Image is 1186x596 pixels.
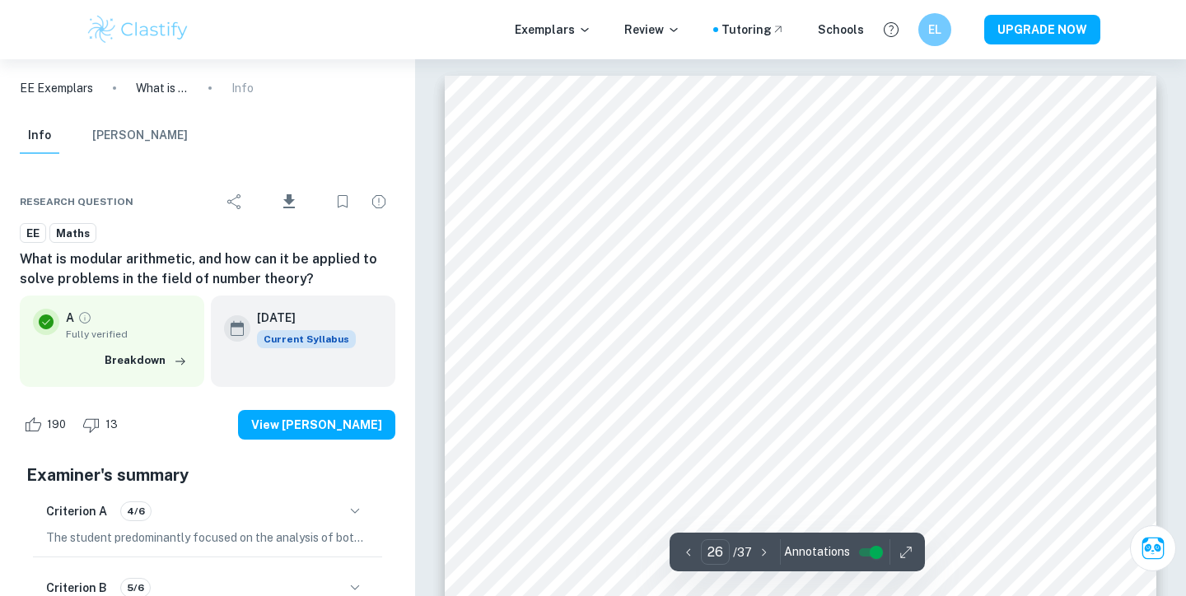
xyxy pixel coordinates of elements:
span: Maths [50,226,96,242]
a: EE Exemplars [20,79,93,97]
span: EE [21,226,45,242]
button: Help and Feedback [877,16,905,44]
p: Info [231,79,254,97]
p: Exemplars [515,21,591,39]
h6: What is modular arithmetic, and how can it be applied to solve problems in the field of number th... [20,249,395,289]
button: Info [20,118,59,154]
div: Download [254,180,323,223]
p: A [66,309,74,327]
span: Current Syllabus [257,330,356,348]
button: UPGRADE NOW [984,15,1100,44]
p: The student predominantly focused on the analysis of both primary and secondary sources throughou... [46,528,369,547]
div: Bookmark [326,185,359,218]
a: Grade fully verified [77,310,92,325]
a: Schools [818,21,864,39]
div: This exemplar is based on the current syllabus. Feel free to refer to it for inspiration/ideas wh... [257,330,356,348]
div: Share [218,185,251,218]
img: Clastify logo [86,13,190,46]
span: Annotations [784,543,850,561]
span: 5/6 [121,580,150,595]
span: Research question [20,194,133,209]
button: Breakdown [100,348,191,373]
h6: EL [926,21,945,39]
div: Report issue [362,185,395,218]
p: / 37 [733,543,752,561]
button: Ask Clai [1130,525,1176,571]
button: [PERSON_NAME] [92,118,188,154]
h6: Criterion A [46,502,107,520]
span: 13 [96,417,127,433]
div: Dislike [78,412,127,438]
span: 4/6 [121,504,151,519]
p: What is modular arithmetic, and how can it be applied to solve problems in the field of number th... [136,79,189,97]
button: View [PERSON_NAME] [238,410,395,440]
div: Like [20,412,75,438]
h6: [DATE] [257,309,343,327]
a: Tutoring [721,21,785,39]
span: Fully verified [66,327,191,342]
h5: Examiner's summary [26,463,389,487]
button: EL [918,13,951,46]
p: Review [624,21,680,39]
span: 190 [38,417,75,433]
a: Maths [49,223,96,244]
a: EE [20,223,46,244]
